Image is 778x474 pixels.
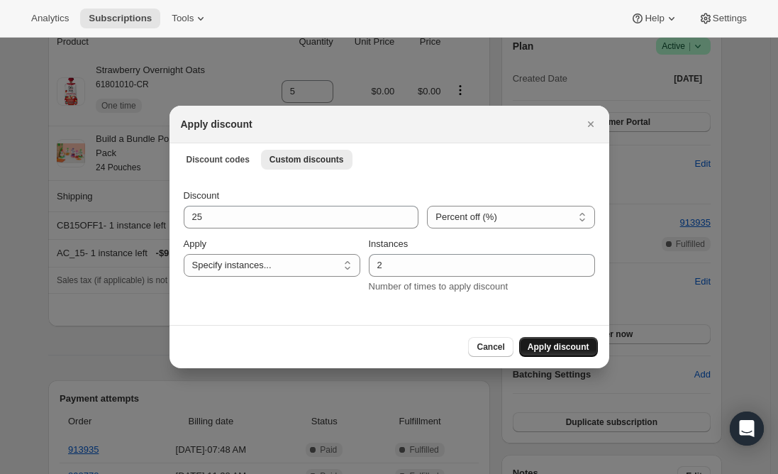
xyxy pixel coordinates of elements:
[187,154,250,165] span: Discount codes
[170,175,609,325] div: Custom discounts
[622,9,687,28] button: Help
[468,337,513,357] button: Cancel
[31,13,69,24] span: Analytics
[528,341,589,353] span: Apply discount
[89,13,152,24] span: Subscriptions
[181,117,252,131] h2: Apply discount
[80,9,160,28] button: Subscriptions
[645,13,664,24] span: Help
[23,9,77,28] button: Analytics
[369,238,409,249] span: Instances
[163,9,216,28] button: Tools
[519,337,598,357] button: Apply discount
[172,13,194,24] span: Tools
[369,281,509,292] span: Number of times to apply discount
[730,412,764,446] div: Open Intercom Messenger
[477,341,504,353] span: Cancel
[713,13,747,24] span: Settings
[178,150,258,170] button: Discount codes
[261,150,352,170] button: Custom discounts
[269,154,344,165] span: Custom discounts
[690,9,755,28] button: Settings
[581,114,601,134] button: Close
[184,238,207,249] span: Apply
[184,190,220,201] span: Discount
